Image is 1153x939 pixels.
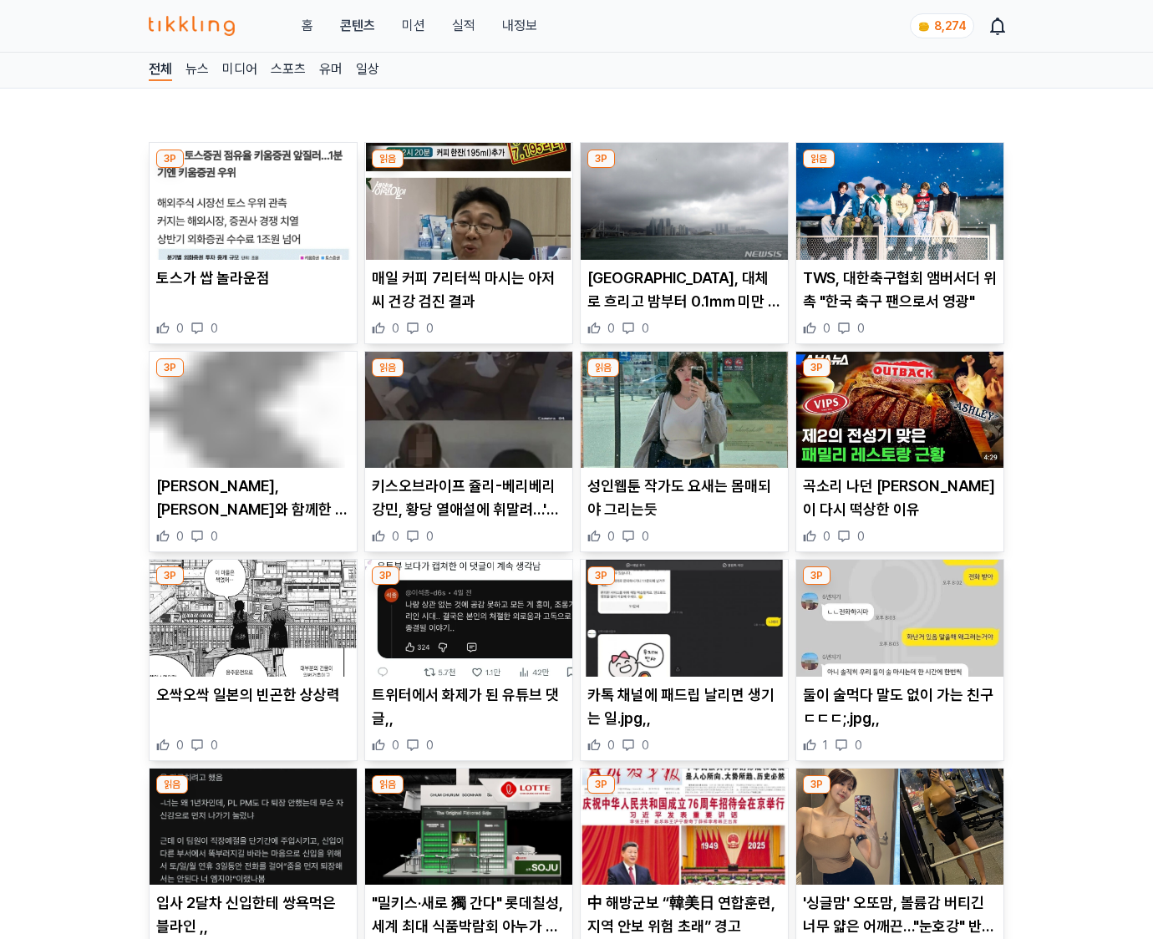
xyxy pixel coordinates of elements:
[796,769,1003,886] img: '싱글맘' 오또맘, 볼륨감 버티긴 너무 얇은 어깨끈…"눈호강" 반응 나올 만
[365,560,572,677] img: 트위터에서 화제가 된 유튜브 댓글,,
[392,528,399,545] span: 0
[156,150,184,168] div: 3P
[372,266,566,313] p: 매일 커피 7리터씩 마시는 아저씨 건강 검진 결과
[823,528,830,545] span: 0
[365,143,572,260] img: 매일 커피 7리터씩 마시는 아저씨 건강 검진 결과
[365,352,572,469] img: 키스오브라이프 쥴리-베리베리 강민, 황당 열애설에 휘말려…'유출 CCTV' 속 남성, 강민 아닌 것으로 확인
[452,16,475,36] a: 실적
[857,320,865,337] span: 0
[580,142,789,344] div: 3P 부산, 대체로 흐리고 밤부터 0.1㎜ 미만 빗방울 [GEOGRAPHIC_DATA], 대체로 흐리고 밤부터 0.1㎜ 미만 빗방울 0 0
[372,566,399,585] div: 3P
[211,737,218,754] span: 0
[149,351,358,553] div: 3P 폴햄, 이즈나와 함께한 코숏 캠페인 공개…청량+러블리 매력 폭발 [화보] [PERSON_NAME], [PERSON_NAME]와 함께한 코숏 캠페인 공개…청량+러블리 매력...
[796,143,1003,260] img: TWS, 대한축구협회 앰버서더 위촉 "한국 축구 팬으로서 영광"
[372,150,404,168] div: 읽음
[917,20,931,33] img: coin
[795,142,1004,344] div: 읽음 TWS, 대한축구협회 앰버서더 위촉 "한국 축구 팬으로서 영광" TWS, 대한축구협회 앰버서더 위촉 "한국 축구 팬으로서 영광" 0 0
[372,775,404,794] div: 읽음
[156,266,350,290] p: 토스가 쌉 놀라운점
[364,142,573,344] div: 읽음 매일 커피 7리터씩 마시는 아저씨 건강 검진 결과 매일 커피 7리터씩 마시는 아저씨 건강 검진 결과 0 0
[796,352,1003,469] img: 곡소리 나던 패밀리 레스토랑이 다시 떡상한 이유
[855,737,862,754] span: 0
[156,775,188,794] div: 읽음
[156,566,184,585] div: 3P
[803,775,830,794] div: 3P
[211,528,218,545] span: 0
[642,528,649,545] span: 0
[587,358,619,377] div: 읽음
[364,559,573,761] div: 3P 트위터에서 화제가 된 유튜브 댓글,, 트위터에서 화제가 된 유튜브 댓글,, 0 0
[319,59,343,81] a: 유머
[502,16,537,36] a: 내정보
[642,737,649,754] span: 0
[156,358,184,377] div: 3P
[823,737,828,754] span: 1
[356,59,379,81] a: 일상
[372,891,566,938] p: "밀키스·새로 獨 간다" 롯데칠성, 세계 최대 식품박람회 아누가 참석
[581,769,788,886] img: 中 해방군보 “韓美日 연합훈련, 지역 안보 위험 초래” 경고
[426,737,434,754] span: 0
[149,16,235,36] img: 티끌링
[795,351,1004,553] div: 3P 곡소리 나던 패밀리 레스토랑이 다시 떡상한 이유 곡소리 나던 [PERSON_NAME]이 다시 떡상한 이유 0 0
[402,16,425,36] button: 미션
[795,559,1004,761] div: 3P 둘이 술먹다 말도 없이 가는 친구 ㄷㄷㄷ;.jpg,, 둘이 술먹다 말도 없이 가는 친구 ㄷㄷㄷ;.jpg,, 1 0
[642,320,649,337] span: 0
[156,475,350,521] p: [PERSON_NAME], [PERSON_NAME]와 함께한 코숏 캠페인 공개…청량+러블리 매력 폭발 [화보]
[150,143,357,260] img: 토스가 쌉 놀라운점
[607,737,615,754] span: 0
[607,320,615,337] span: 0
[803,566,830,585] div: 3P
[587,775,615,794] div: 3P
[149,59,172,81] a: 전체
[803,266,997,313] p: TWS, 대한축구협회 앰버서더 위촉 "한국 축구 팬으로서 영광"
[149,559,358,761] div: 3P 오싹오싹 일본의 빈곤한 상상력 오싹오싹 일본의 빈곤한 상상력 0 0
[581,143,788,260] img: 부산, 대체로 흐리고 밤부터 0.1㎜ 미만 빗방울
[581,560,788,677] img: 카톡 채널에 패드립 날리면 생기는 일.jpg,,
[857,528,865,545] span: 0
[302,16,313,36] a: 홈
[372,475,566,521] p: 키스오브라이프 쥴리-베리베리 강민, 황당 열애설에 휘말려…'유출 CCTV' 속 남성, 강민 아닌 것으로 확인
[340,16,375,36] a: 콘텐츠
[372,358,404,377] div: 읽음
[392,737,399,754] span: 0
[823,320,830,337] span: 0
[607,528,615,545] span: 0
[149,142,358,344] div: 3P 토스가 쌉 놀라운점 토스가 쌉 놀라운점 0 0
[392,320,399,337] span: 0
[580,351,789,553] div: 읽음 성인웹툰 작가도 요새는 몸매되야 그리는듯 성인웹툰 작가도 요새는 몸매되야 그리는듯 0 0
[587,891,781,938] p: 中 해방군보 “韓美日 연합훈련, 지역 안보 위험 초래” 경고
[222,59,257,81] a: 미디어
[156,683,350,707] p: 오싹오싹 일본의 빈곤한 상상력
[211,320,218,337] span: 0
[803,150,835,168] div: 읽음
[803,683,997,730] p: 둘이 술먹다 말도 없이 가는 친구 ㄷㄷㄷ;.jpg,,
[150,352,357,469] img: 폴햄, 이즈나와 함께한 코숏 캠페인 공개…청량+러블리 매력 폭발 [화보]
[426,528,434,545] span: 0
[176,737,184,754] span: 0
[803,475,997,521] p: 곡소리 나던 [PERSON_NAME]이 다시 떡상한 이유
[365,769,572,886] img: "밀키스·새로 獨 간다" 롯데칠성, 세계 최대 식품박람회 아누가 참석
[587,266,781,313] p: [GEOGRAPHIC_DATA], 대체로 흐리고 밤부터 0.1㎜ 미만 빗방울
[271,59,306,81] a: 스포츠
[910,13,971,38] a: coin 8,274
[587,475,781,521] p: 성인웹툰 작가도 요새는 몸매되야 그리는듯
[176,528,184,545] span: 0
[185,59,209,81] a: 뉴스
[587,683,781,730] p: 카톡 채널에 패드립 날리면 생기는 일.jpg,,
[581,352,788,469] img: 성인웹툰 작가도 요새는 몸매되야 그리는듯
[796,560,1003,677] img: 둘이 술먹다 말도 없이 가는 친구 ㄷㄷㄷ;.jpg,,
[803,891,997,938] p: '싱글맘' 오또맘, 볼륨감 버티긴 너무 얇은 어깨끈…"눈호강" 반응 나올 만
[580,559,789,761] div: 3P 카톡 채널에 패드립 날리면 생기는 일.jpg,, 카톡 채널에 패드립 날리면 생기는 일.jpg,, 0 0
[587,150,615,168] div: 3P
[150,769,357,886] img: 입사 2달차 신입한테 쌍욕먹은 블라인 ,,
[156,891,350,938] p: 입사 2달차 신입한테 쌍욕먹은 블라인 ,,
[587,566,615,585] div: 3P
[176,320,184,337] span: 0
[372,683,566,730] p: 트위터에서 화제가 된 유튜브 댓글,,
[426,320,434,337] span: 0
[150,560,357,677] img: 오싹오싹 일본의 빈곤한 상상력
[364,351,573,553] div: 읽음 키스오브라이프 쥴리-베리베리 강민, 황당 열애설에 휘말려…'유출 CCTV' 속 남성, 강민 아닌 것으로 확인 키스오브라이프 쥴리-베리베리 강민, 황당 열애설에 휘말려…'...
[934,19,967,33] span: 8,274
[803,358,830,377] div: 3P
